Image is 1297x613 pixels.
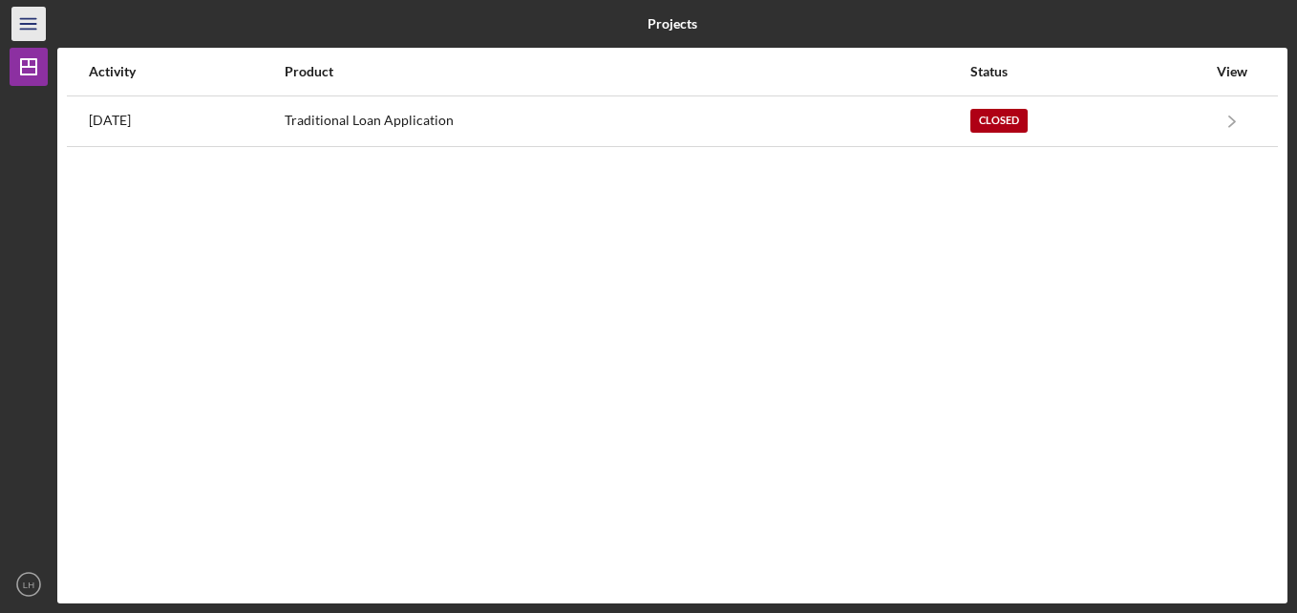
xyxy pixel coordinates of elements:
[89,64,283,79] div: Activity
[10,565,48,603] button: LH
[285,64,968,79] div: Product
[285,97,968,145] div: Traditional Loan Application
[89,113,131,128] time: 2024-10-04 21:10
[648,16,697,32] b: Projects
[23,580,34,590] text: LH
[970,64,1206,79] div: Status
[1208,64,1256,79] div: View
[970,109,1028,133] div: Closed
